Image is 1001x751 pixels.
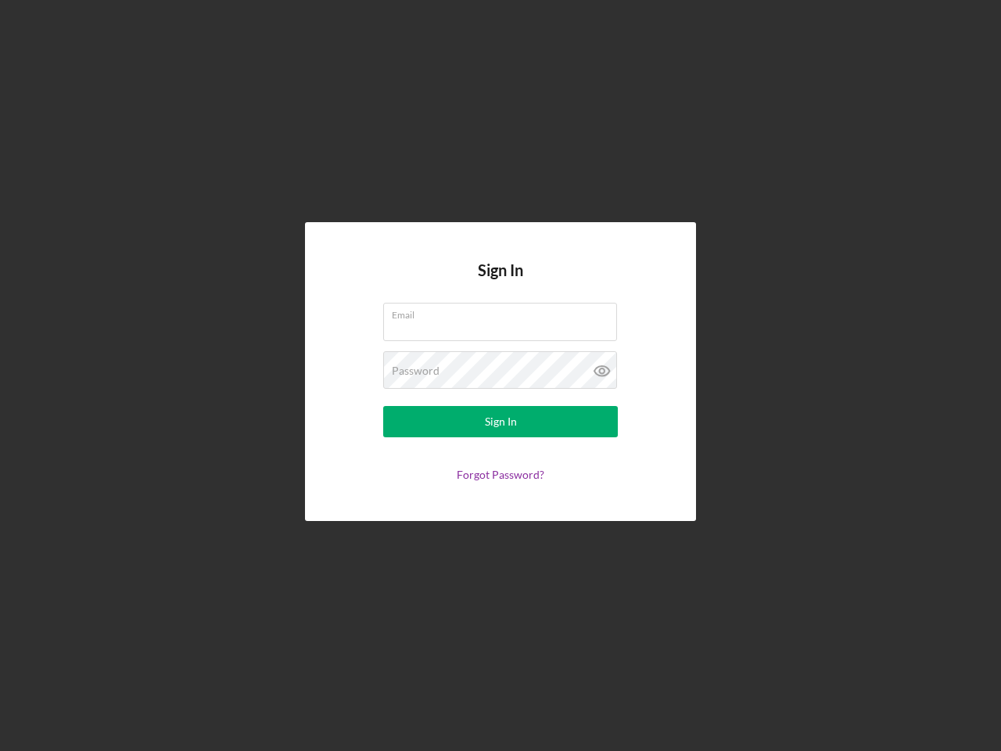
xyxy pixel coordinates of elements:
a: Forgot Password? [457,468,544,481]
div: Sign In [485,406,517,437]
label: Email [392,304,617,321]
label: Password [392,365,440,377]
button: Sign In [383,406,618,437]
h4: Sign In [478,261,523,303]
